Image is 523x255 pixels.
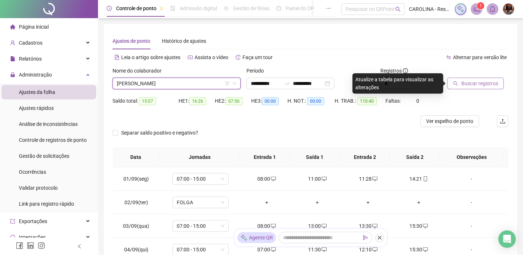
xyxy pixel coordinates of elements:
span: close [377,235,382,240]
span: notification [473,6,480,12]
span: send [363,235,368,240]
label: Período [246,67,269,75]
div: 07:00 [247,246,286,254]
div: 15:30 [399,222,438,230]
div: 11:28 [348,175,388,183]
span: down [232,81,237,86]
span: Separar saldo positivo e negativo? [118,129,201,137]
span: 15:07 [139,97,156,105]
div: 08:00 [247,222,286,230]
img: sparkle-icon.fc2bf0ac1784a2077858766a79e2daf3.svg [457,5,465,13]
span: Administração [19,72,52,78]
span: file [10,56,15,61]
div: HE 2: [215,97,251,105]
span: Ocorrências [19,169,46,175]
span: Ajustes de ponto [113,38,150,44]
span: file-text [114,55,119,60]
span: sync [10,235,15,240]
th: Jornadas [159,147,240,167]
span: lock [10,72,15,77]
span: Faltas: [385,98,402,104]
span: swap [446,55,451,60]
div: Atualize a tabela para visualizar as alterações [352,73,443,94]
div: + [298,198,337,206]
span: user-add [10,40,15,45]
span: upload [500,118,506,124]
span: sun [224,6,229,11]
span: Validar protocolo [19,185,58,191]
div: - [450,175,493,183]
div: 13:00 [298,222,337,230]
span: FABIO ELIAS MOREIRA [117,78,236,89]
span: 00:00 [262,97,279,105]
span: desktop [321,247,327,252]
span: desktop [321,223,327,229]
label: Nome do colaborador [113,67,166,75]
span: 01/09(seg) [123,176,149,182]
span: Cadastros [19,40,42,46]
span: Link para registro rápido [19,201,74,207]
span: desktop [372,247,377,252]
div: 12:10 [348,246,388,254]
span: Faça um tour [242,54,273,60]
div: Agente QR [237,232,276,243]
span: Ver espelho de ponto [426,117,473,125]
span: Ajustes da folha [19,89,55,95]
div: 13:30 [348,222,388,230]
div: 14:21 [399,175,438,183]
span: 07:50 [225,97,242,105]
span: Alternar para versão lite [453,54,507,60]
span: FOLGA [177,197,224,208]
span: desktop [270,176,276,181]
div: 11:00 [298,175,337,183]
th: Data [113,147,159,167]
span: info-circle [403,68,408,73]
span: Observações [446,153,498,161]
button: Buscar registros [447,78,504,89]
span: 1 [479,3,482,8]
span: linkedin [27,242,34,249]
span: CAROLINA - Restaurante Hymbé [409,5,450,13]
div: Saldo total: [113,97,179,105]
div: 15:30 [399,246,438,254]
span: Gestão de férias [233,5,270,11]
span: Controle de registros de ponto [19,137,87,143]
span: desktop [372,176,377,181]
div: HE 1: [179,97,215,105]
div: + [247,198,286,206]
div: - [450,198,493,206]
div: + [399,198,438,206]
th: Entrada 1 [240,147,290,167]
div: - [450,222,493,230]
span: 03/09(qua) [123,223,149,229]
span: pushpin [159,7,164,11]
span: history [236,55,241,60]
span: Assista o vídeo [195,54,228,60]
th: Saída 1 [290,147,340,167]
span: Relatórios [19,56,42,62]
span: dashboard [276,6,281,11]
span: 00:00 [307,97,324,105]
span: 110:40 [357,97,377,105]
img: 78441 [503,4,514,15]
span: desktop [270,247,276,252]
span: Exportações [19,218,47,224]
span: Painel do DP [286,5,314,11]
div: H. NOT.: [287,97,335,105]
span: filter [225,81,229,86]
span: clock-circle [107,6,112,11]
span: search [395,7,401,12]
span: desktop [422,247,428,252]
span: Leia o artigo sobre ajustes [121,54,180,60]
span: Admissão digital [180,5,217,11]
span: Registros [380,67,408,75]
span: home [10,24,15,29]
span: file-done [170,6,175,11]
th: Saída 2 [390,147,440,167]
span: Análise de inconsistências [19,121,78,127]
span: ellipsis [326,6,331,11]
span: Integrações [19,234,46,240]
div: + [348,198,388,206]
span: Histórico de ajustes [162,38,206,44]
span: Controle de ponto [116,5,156,11]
